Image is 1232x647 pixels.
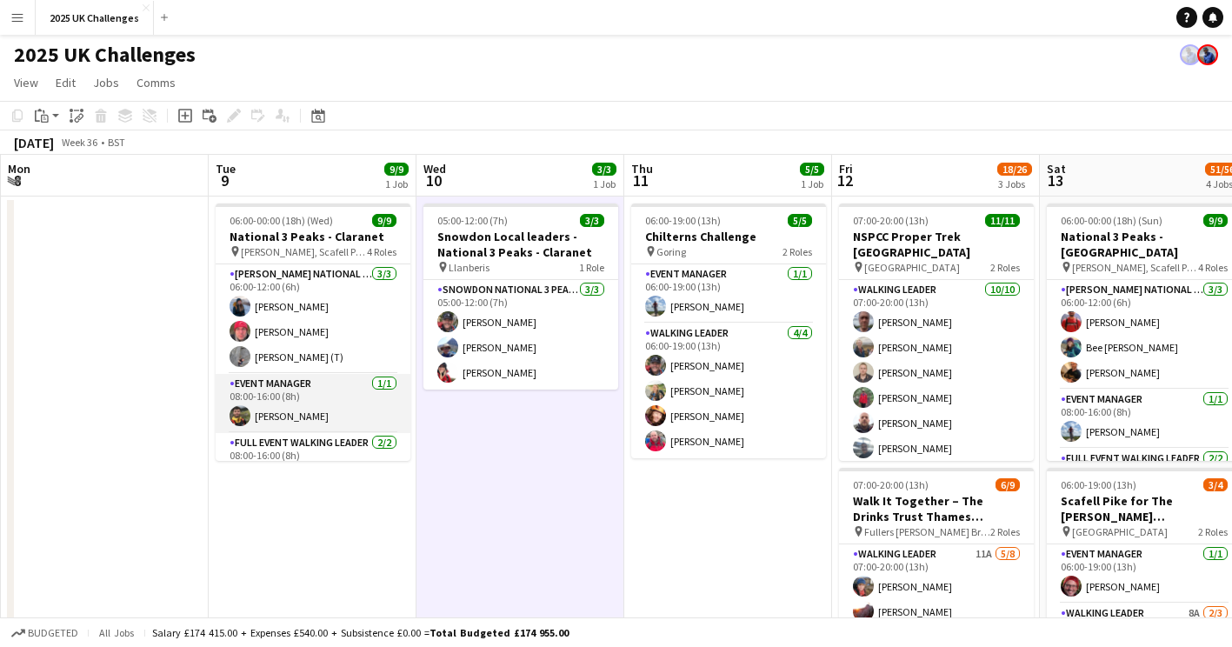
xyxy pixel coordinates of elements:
app-card-role: Snowdon National 3 Peaks Walking Leader3/305:00-12:00 (7h)[PERSON_NAME][PERSON_NAME][PERSON_NAME] [423,280,618,390]
div: BST [108,136,125,149]
span: Goring [656,245,686,258]
span: Comms [137,75,176,90]
span: 13 [1044,170,1066,190]
app-card-role: Full Event Walking Leader2/208:00-16:00 (8h) [216,433,410,517]
span: Sat [1047,161,1066,177]
app-job-card: 07:00-20:00 (13h)11/11NSPCC Proper Trek [GEOGRAPHIC_DATA] [GEOGRAPHIC_DATA]2 RolesWalking Leader1... [839,203,1034,461]
app-card-role: [PERSON_NAME] National 3 Peaks Walking Leader3/306:00-12:00 (6h)[PERSON_NAME][PERSON_NAME][PERSON... [216,264,410,374]
span: 9 [213,170,236,190]
span: 10 [421,170,446,190]
span: View [14,75,38,90]
app-card-role: Event Manager1/108:00-16:00 (8h)[PERSON_NAME] [216,374,410,433]
h3: Walk It Together – The Drinks Trust Thames Footpath Challenge [839,493,1034,524]
span: Llanberis [449,261,489,274]
span: All jobs [96,626,137,639]
span: 06:00-00:00 (18h) (Wed) [230,214,333,227]
a: Comms [130,71,183,94]
span: 07:00-20:00 (13h) [853,214,929,227]
app-card-role: Event Manager1/106:00-19:00 (13h)[PERSON_NAME] [631,264,826,323]
span: 4 Roles [1198,261,1228,274]
div: [DATE] [14,134,54,151]
span: Fullers [PERSON_NAME] Brewery, [GEOGRAPHIC_DATA] [864,525,990,538]
span: 05:00-12:00 (7h) [437,214,508,227]
span: Wed [423,161,446,177]
span: 06:00-19:00 (13h) [645,214,721,227]
span: 12 [836,170,853,190]
span: 18/26 [997,163,1032,176]
h1: 2025 UK Challenges [14,42,196,68]
app-job-card: 06:00-00:00 (18h) (Wed)9/9National 3 Peaks - Claranet [PERSON_NAME], Scafell Pike and Snowdon4 Ro... [216,203,410,461]
span: Week 36 [57,136,101,149]
app-card-role: Walking Leader10/1007:00-20:00 (13h)[PERSON_NAME][PERSON_NAME][PERSON_NAME][PERSON_NAME][PERSON_N... [839,280,1034,566]
a: Edit [49,71,83,94]
span: Thu [631,161,653,177]
span: 9/9 [372,214,396,227]
div: 3 Jobs [998,177,1031,190]
span: 2 Roles [1198,525,1228,538]
span: 07:00-20:00 (13h) [853,478,929,491]
span: Budgeted [28,627,78,639]
div: 1 Job [801,177,823,190]
span: [GEOGRAPHIC_DATA] [864,261,960,274]
span: 2 Roles [990,261,1020,274]
span: Jobs [93,75,119,90]
h3: National 3 Peaks - Claranet [216,229,410,244]
a: Jobs [86,71,126,94]
app-job-card: 05:00-12:00 (7h)3/3Snowdon Local leaders - National 3 Peaks - Claranet Llanberis1 RoleSnowdon Nat... [423,203,618,390]
span: 3/3 [592,163,616,176]
span: 3/3 [580,214,604,227]
button: Budgeted [9,624,81,643]
span: 11/11 [985,214,1020,227]
span: 06:00-00:00 (18h) (Sun) [1061,214,1162,227]
span: [PERSON_NAME], Scafell Pike and Snowdon [1072,261,1198,274]
span: 6/9 [996,478,1020,491]
span: 06:00-19:00 (13h) [1061,478,1136,491]
a: View [7,71,45,94]
h3: NSPCC Proper Trek [GEOGRAPHIC_DATA] [839,229,1034,260]
span: [GEOGRAPHIC_DATA] [1072,525,1168,538]
span: Edit [56,75,76,90]
app-user-avatar: Andy Baker [1197,44,1218,65]
span: [PERSON_NAME], Scafell Pike and Snowdon [241,245,367,258]
span: 1 Role [579,261,604,274]
span: Mon [8,161,30,177]
span: Total Budgeted £174 955.00 [430,626,569,639]
span: 9/9 [1203,214,1228,227]
span: 3/4 [1203,478,1228,491]
span: 2 Roles [990,525,1020,538]
span: Fri [839,161,853,177]
span: 9/9 [384,163,409,176]
div: 1 Job [593,177,616,190]
div: 1 Job [385,177,408,190]
span: 11 [629,170,653,190]
span: 5/5 [800,163,824,176]
span: 2 Roles [782,245,812,258]
h3: Snowdon Local leaders - National 3 Peaks - Claranet [423,229,618,260]
span: 8 [5,170,30,190]
span: Tue [216,161,236,177]
app-user-avatar: Andy Baker [1180,44,1201,65]
div: Salary £174 415.00 + Expenses £540.00 + Subsistence £0.00 = [152,626,569,639]
app-job-card: 06:00-19:00 (13h)5/5Chilterns Challenge Goring2 RolesEvent Manager1/106:00-19:00 (13h)[PERSON_NAM... [631,203,826,458]
app-card-role: Walking Leader4/406:00-19:00 (13h)[PERSON_NAME][PERSON_NAME][PERSON_NAME][PERSON_NAME] [631,323,826,458]
span: 4 Roles [367,245,396,258]
button: 2025 UK Challenges [36,1,154,35]
span: 5/5 [788,214,812,227]
h3: Chilterns Challenge [631,229,826,244]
